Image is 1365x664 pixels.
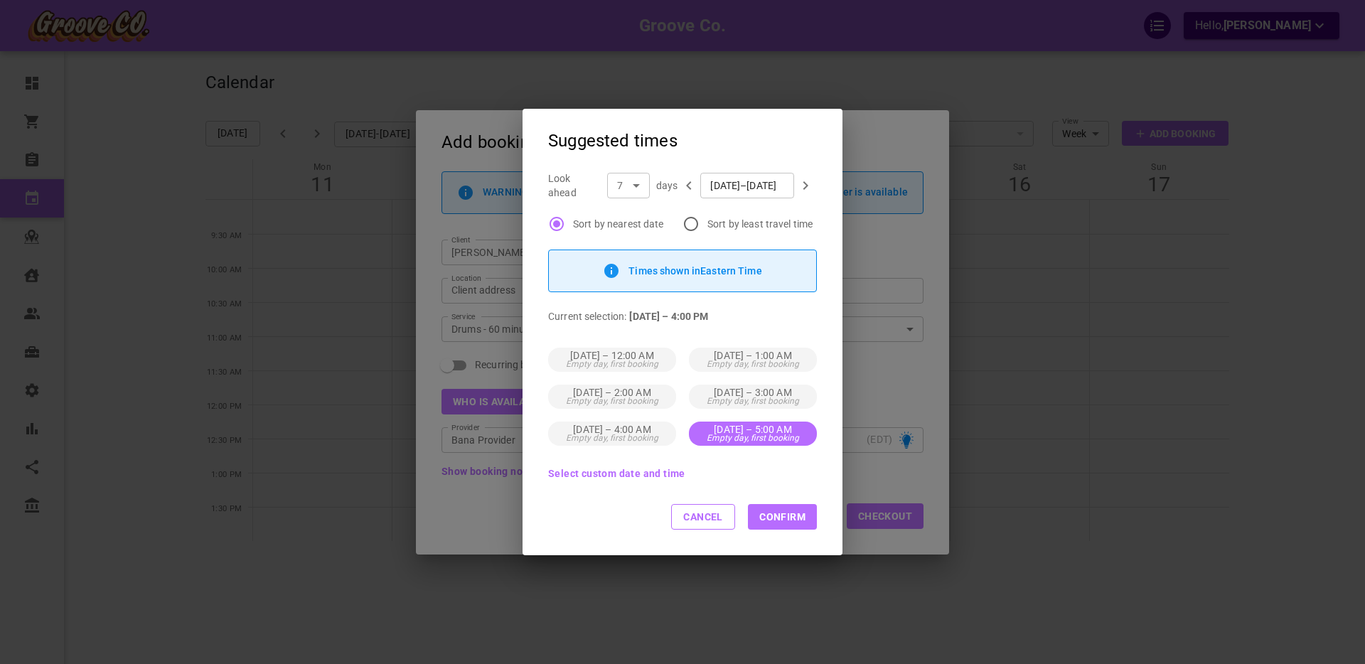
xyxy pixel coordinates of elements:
[629,309,708,323] p: [DATE] – 4:00 PM
[548,348,676,372] button: [DATE] – 12:00 AMEmpty day, first booking
[548,468,685,478] button: Select custom date and time
[707,360,799,368] span: Empty day, first booking
[714,388,791,397] p: [DATE] – 3:00 AM
[617,178,640,193] div: 7
[570,351,654,360] p: [DATE] – 12:00 AM
[707,217,813,231] span: Sort by least travel time
[628,265,761,277] p: Times shown in Eastern Time
[671,504,735,530] button: Cancel
[707,397,799,405] span: Empty day, first booking
[523,109,842,173] h2: Suggested times
[689,422,817,446] button: [DATE] – 5:00 AMEmpty day, first booking
[748,504,817,530] button: Confirm
[548,385,676,409] button: [DATE] – 2:00 AMEmpty day, first booking
[548,422,676,446] button: [DATE] – 4:00 AMEmpty day, first booking
[689,385,817,409] button: [DATE] – 3:00 AMEmpty day, first booking
[710,173,784,198] input: Choose date, selected date is Aug 15, 2025
[714,351,791,360] p: [DATE] – 1:00 AM
[656,178,678,193] p: days
[573,388,651,397] p: [DATE] – 2:00 AM
[548,171,601,200] p: Look ahead
[707,434,799,442] span: Empty day, first booking
[573,217,664,231] span: Sort by nearest date
[566,434,658,442] span: Empty day, first booking
[573,425,651,434] p: [DATE] – 4:00 AM
[689,348,817,372] button: [DATE] – 1:00 AMEmpty day, first booking
[566,360,658,368] span: Empty day, first booking
[566,397,658,405] span: Empty day, first booking
[548,309,626,323] p: Current selection:
[714,425,791,434] p: [DATE] – 5:00 AM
